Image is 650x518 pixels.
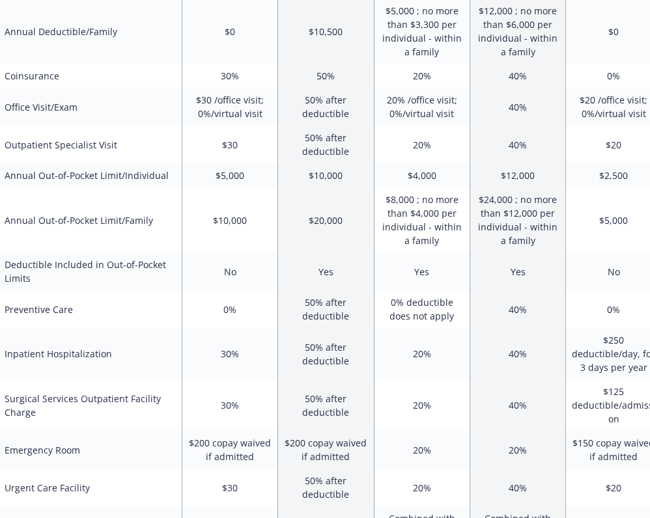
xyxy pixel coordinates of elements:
[278,252,374,290] td: Yes
[182,163,277,187] td: $5,000
[470,64,565,88] td: 40%
[182,431,277,469] td: $200 copay waived if admitted
[374,328,470,379] td: 20%
[470,290,565,328] td: 40%
[278,379,374,431] td: 50% after deductible
[374,187,470,252] td: $8,000 ; no more than $4,000 per individual - within a family
[470,187,565,252] td: $24,000 ; no more than $12,000 per individual - within a family
[278,126,374,163] td: 50% after deductible
[470,88,565,126] td: 40%
[182,328,277,379] td: 30%
[374,290,470,328] td: 0% deductible does not apply
[278,328,374,379] td: 50% after deductible
[278,290,374,328] td: 50% after deductible
[470,252,565,290] td: Yes
[182,379,277,431] td: 30%
[374,64,470,88] td: 20%
[182,187,277,252] td: $10,000
[182,469,277,506] td: $30
[374,88,470,126] td: 20% /office visit; 0%/virtual visit
[182,64,277,88] td: 30%
[182,126,277,163] td: $30
[470,163,565,187] td: $12,000
[182,252,277,290] td: No
[470,431,565,469] td: 20%
[470,469,565,506] td: 40%
[278,88,374,126] td: 50% after deductible
[278,469,374,506] td: 50% after deductible
[470,379,565,431] td: 40%
[374,163,470,187] td: $4,000
[374,379,470,431] td: 20%
[374,252,470,290] td: Yes
[182,290,277,328] td: 0%
[470,328,565,379] td: 40%
[182,88,277,126] td: $30 /office visit; 0%/virtual visit
[374,469,470,506] td: 20%
[374,431,470,469] td: 20%
[278,187,374,252] td: $20,000
[374,126,470,163] td: 20%
[470,126,565,163] td: 40%
[278,163,374,187] td: $10,000
[278,431,374,469] td: $200 copay waived if admitted
[278,64,374,88] td: 50%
